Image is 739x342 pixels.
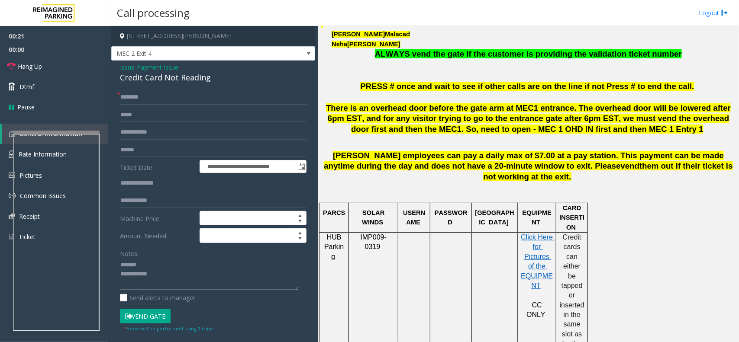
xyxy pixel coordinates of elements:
[19,130,82,138] span: General Information
[120,63,135,72] span: Issue
[118,160,197,173] label: Ticket Date:
[120,309,171,323] button: Vend Gate
[9,214,15,219] img: 'icon'
[120,72,307,83] div: Credit Card Not Reading
[135,63,178,71] span: -
[332,31,385,38] span: [PERSON_NAME]
[435,209,468,226] span: PASSWORD
[2,124,108,144] a: General Information
[111,26,315,46] h4: [STREET_ADDRESS][PERSON_NAME]
[120,293,195,302] label: Send alerts to manager
[19,82,34,91] span: Dtmf
[120,246,139,258] label: Notes:
[347,41,400,48] span: [PERSON_NAME]
[17,102,35,112] span: Pause
[360,82,694,91] span: PRESS # once and wait to see if other calls are on the line if not Press # to end the call.
[9,233,14,241] img: 'icon'
[362,209,386,226] span: SOLAR WINDS
[18,62,42,71] span: Hang Up
[113,2,194,23] h3: Call processing
[621,161,640,171] span: vend
[137,63,178,72] span: Payment Issue
[569,172,571,181] span: .
[323,209,345,216] span: PARCS
[118,211,197,226] label: Machine Price:
[721,8,728,17] img: logout
[385,31,410,38] span: Malacad
[326,103,731,134] span: There is an overhead door before the gate arm at MEC1 entrance. The overhead door will be lowered...
[112,47,274,61] span: MEC 2 Exit 4
[375,49,682,58] span: ALWAYS vend the gate if the customer is providing the validation ticket number
[699,8,728,17] a: Logout
[297,160,306,173] span: Toggle popup
[521,234,555,289] a: Click Here for Pictures of the EQUIPMENT
[559,205,584,231] span: CARD INSERTION
[294,211,306,218] span: Increase value
[9,131,15,137] img: 'icon'
[124,325,213,332] small: Vend will be performed using 1 tone
[294,218,306,225] span: Decrease value
[294,236,306,243] span: Decrease value
[403,209,425,226] span: USERNAME
[324,151,724,171] span: [PERSON_NAME] employees can pay a daily max of $7.00 at a pay station. This payment can be made a...
[9,192,16,199] img: 'icon'
[475,209,514,226] span: [GEOGRAPHIC_DATA]
[9,150,14,158] img: 'icon'
[9,173,15,178] img: 'icon'
[324,233,344,260] span: HUB Parking
[526,301,545,318] span: CC ONLY
[332,41,347,48] span: Neha
[118,228,197,243] label: Amount Needed:
[294,229,306,236] span: Increase value
[523,209,552,226] span: EQUIPMENT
